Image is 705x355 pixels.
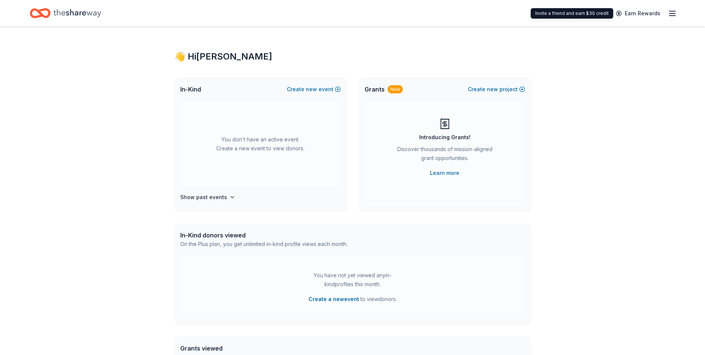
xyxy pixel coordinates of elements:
[531,8,613,19] div: Invite a friend and earn $30 credit
[419,133,470,142] div: Introducing Grants!
[430,169,459,177] a: Learn more
[308,295,359,304] button: Create a newevent
[30,4,101,22] a: Home
[180,101,341,187] div: You don't have an active event. Create a new event to view donors.
[611,7,665,20] a: Earn Rewards
[180,193,235,202] button: Show past events
[180,240,347,249] div: On the Plus plan, you get unlimited in-kind profile views each month.
[306,85,317,94] span: new
[180,344,325,353] div: Grants viewed
[287,85,341,94] button: Createnewevent
[306,271,399,289] div: You have not yet viewed any in-kind profiles this month.
[308,295,397,304] span: to view donors .
[468,85,525,94] button: Createnewproject
[180,85,201,94] span: In-Kind
[180,193,227,202] h4: Show past events
[365,85,385,94] span: Grants
[180,231,347,240] div: In-Kind donors viewed
[174,51,531,63] div: 👋 Hi [PERSON_NAME]
[487,85,498,94] span: new
[388,85,403,93] div: New
[394,145,495,166] div: Discover thousands of mission-aligned grant opportunities.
